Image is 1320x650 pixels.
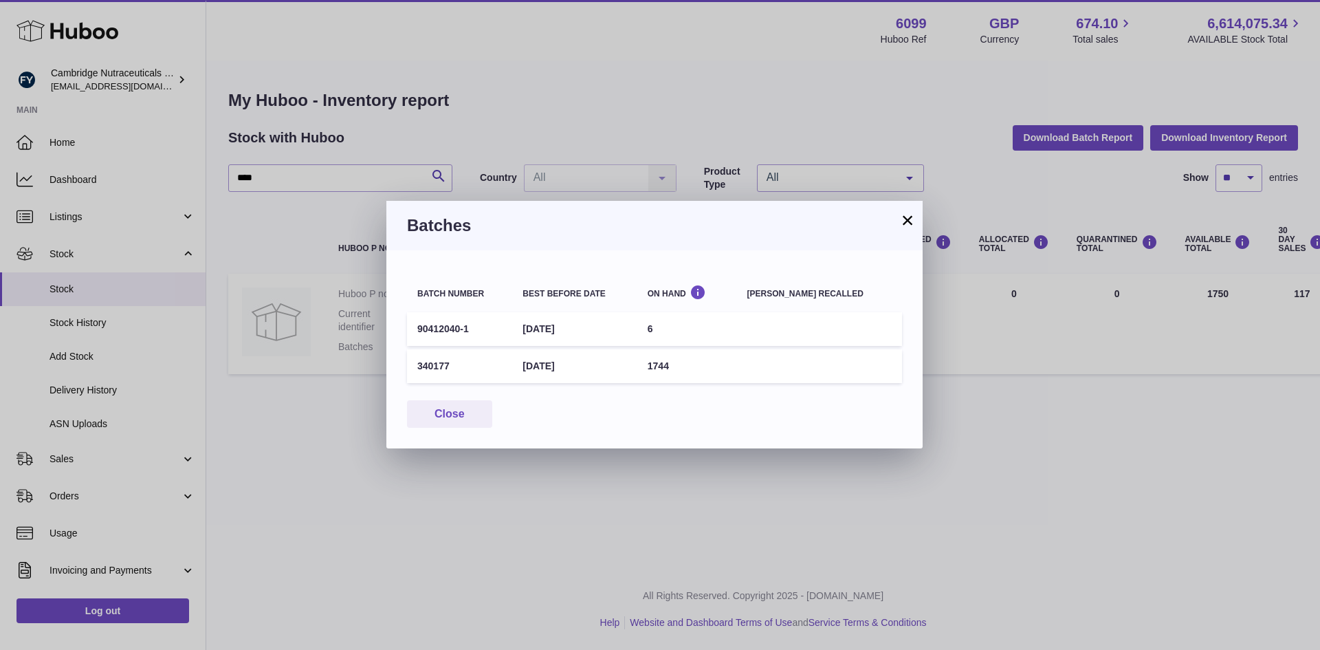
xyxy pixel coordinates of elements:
div: [PERSON_NAME] recalled [747,290,892,299]
td: 6 [637,312,737,346]
div: Best before date [522,290,626,299]
td: [DATE] [512,349,637,383]
td: 90412040-1 [407,312,512,346]
div: On Hand [648,285,727,298]
button: × [899,212,916,228]
td: 1744 [637,349,737,383]
h3: Batches [407,215,902,237]
td: 340177 [407,349,512,383]
td: [DATE] [512,312,637,346]
button: Close [407,400,492,429]
div: Batch number [417,290,502,299]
